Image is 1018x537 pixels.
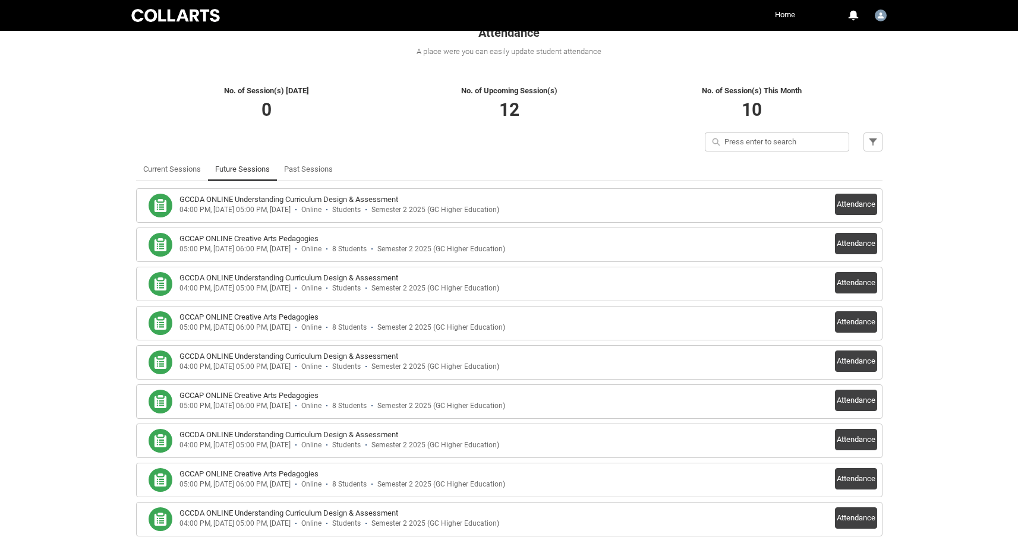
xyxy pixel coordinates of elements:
[208,157,277,181] li: Future Sessions
[835,468,877,489] button: Attendance
[179,468,319,480] h3: GCCAP ONLINE Creative Arts Pedagogies
[332,362,361,371] div: Students
[301,323,322,332] div: Online
[301,362,322,371] div: Online
[377,480,505,489] div: Semester 2 2025 (GC Higher Education)
[179,441,291,450] div: 04:00 PM, [DATE] 05:00 PM, [DATE]
[835,233,877,254] button: Attendance
[179,272,398,284] h3: GCCDA ONLINE Understanding Curriculum Design & Assessment
[332,480,367,489] div: 8 Students
[705,132,849,151] input: Press enter to search
[179,507,398,519] h3: GCCDA ONLINE Understanding Curriculum Design & Assessment
[872,5,890,24] button: User Profile Alexia.Cameron
[179,519,291,528] div: 04:00 PM, [DATE] 05:00 PM, [DATE]
[301,206,322,214] div: Online
[301,284,322,293] div: Online
[332,284,361,293] div: Students
[179,323,291,332] div: 05:00 PM, [DATE] 06:00 PM, [DATE]
[332,441,361,450] div: Students
[143,157,201,181] a: Current Sessions
[371,284,499,293] div: Semester 2 2025 (GC Higher Education)
[179,233,319,245] h3: GCCAP ONLINE Creative Arts Pedagogies
[332,402,367,410] div: 8 Students
[772,6,798,24] a: Home
[835,272,877,293] button: Attendance
[875,10,887,21] img: Alexia.Cameron
[332,245,367,254] div: 8 Students
[461,86,557,95] span: No. of Upcoming Session(s)
[835,350,877,372] button: Attendance
[179,206,291,214] div: 04:00 PM, [DATE] 05:00 PM, [DATE]
[835,390,877,411] button: Attendance
[277,157,340,181] li: Past Sessions
[179,350,398,362] h3: GCCDA ONLINE Understanding Curriculum Design & Assessment
[136,157,208,181] li: Current Sessions
[261,99,272,120] span: 0
[301,480,322,489] div: Online
[179,245,291,254] div: 05:00 PM, [DATE] 06:00 PM, [DATE]
[371,206,499,214] div: Semester 2 2025 (GC Higher Education)
[179,429,398,441] h3: GCCDA ONLINE Understanding Curriculum Design & Assessment
[301,245,322,254] div: Online
[377,245,505,254] div: Semester 2 2025 (GC Higher Education)
[179,311,319,323] h3: GCCAP ONLINE Creative Arts Pedagogies
[371,441,499,450] div: Semester 2 2025 (GC Higher Education)
[742,99,762,120] span: 10
[835,311,877,333] button: Attendance
[835,429,877,450] button: Attendance
[377,323,505,332] div: Semester 2 2025 (GC Higher Education)
[377,402,505,410] div: Semester 2 2025 (GC Higher Education)
[136,46,883,58] div: A place were you can easily update student attendance
[224,86,309,95] span: No. of Session(s) [DATE]
[835,507,877,529] button: Attendance
[301,441,322,450] div: Online
[702,86,802,95] span: No. of Session(s) This Month
[371,519,499,528] div: Semester 2 2025 (GC Higher Education)
[332,323,367,332] div: 8 Students
[301,402,322,410] div: Online
[179,480,291,489] div: 05:00 PM, [DATE] 06:00 PM, [DATE]
[284,157,333,181] a: Past Sessions
[301,519,322,528] div: Online
[179,284,291,293] div: 04:00 PM, [DATE] 05:00 PM, [DATE]
[371,362,499,371] div: Semester 2 2025 (GC Higher Education)
[215,157,270,181] a: Future Sessions
[179,362,291,371] div: 04:00 PM, [DATE] 05:00 PM, [DATE]
[179,194,398,206] h3: GCCDA ONLINE Understanding Curriculum Design & Assessment
[332,206,361,214] div: Students
[835,194,877,215] button: Attendance
[179,390,319,402] h3: GCCAP ONLINE Creative Arts Pedagogies
[863,132,883,151] button: Filter
[478,26,540,40] span: Attendance
[332,519,361,528] div: Students
[499,99,519,120] span: 12
[179,402,291,410] div: 05:00 PM, [DATE] 06:00 PM, [DATE]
